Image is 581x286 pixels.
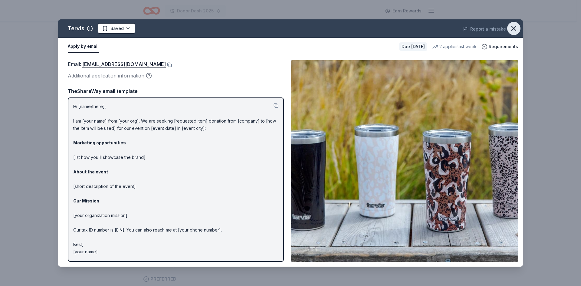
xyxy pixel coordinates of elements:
[68,61,166,67] span: Email :
[399,42,427,51] div: Due [DATE]
[68,87,284,95] div: TheShareWay email template
[489,43,518,50] span: Requirements
[98,23,135,34] button: Saved
[68,40,99,53] button: Apply by email
[82,60,166,68] a: [EMAIL_ADDRESS][DOMAIN_NAME]
[73,140,126,145] strong: Marketing opportunities
[73,103,278,255] p: Hi [name/there], I am [your name] from [your org]. We are seeking [requested item] donation from ...
[73,198,99,203] strong: Our Mission
[291,60,518,262] img: Image for Tervis
[463,25,506,33] button: Report a mistake
[68,72,284,80] div: Additional application information
[481,43,518,50] button: Requirements
[110,25,124,32] span: Saved
[68,24,84,33] div: Tervis
[432,43,477,50] div: 2 applies last week
[73,169,108,174] strong: About the event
